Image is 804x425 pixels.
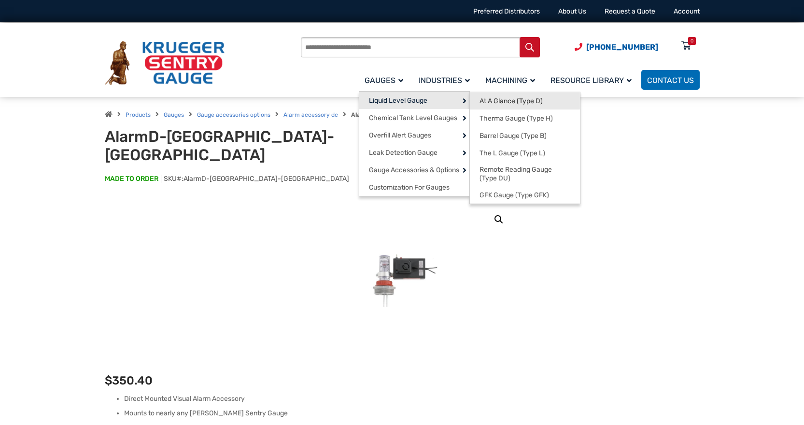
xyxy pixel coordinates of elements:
a: Alarm accessory dc [283,111,338,118]
img: Krueger Sentry Gauge [105,41,225,85]
a: Barrel Gauge (Type B) [470,127,580,144]
bdi: 350.40 [105,374,153,387]
a: Liquid Level Gauge [359,92,469,109]
a: Preferred Distributors [473,7,540,15]
h1: AlarmD-[GEOGRAPHIC_DATA]-[GEOGRAPHIC_DATA] [105,127,343,165]
span: Leak Detection Gauge [369,149,437,157]
span: Industries [419,76,470,85]
span: Gauge Accessories & Options [369,166,459,175]
a: Overfill Alert Gauges [359,126,469,144]
a: Leak Detection Gauge [359,144,469,161]
li: Direct Mounted Visual Alarm Accessory [124,394,700,404]
a: Gauge Accessories & Options [359,161,469,178]
a: Products [126,111,151,118]
span: Contact Us [647,76,694,85]
span: Resource Library [550,76,632,85]
a: Industries [413,69,480,91]
span: The L Gauge (Type L) [480,149,545,158]
a: Remote Reading Gauge (Type DU) [470,162,580,186]
li: Mounts to nearly any [PERSON_NAME] Sentry Gauge [124,409,700,418]
span: Liquid Level Gauge [369,96,427,105]
span: At A Glance (Type D) [480,97,543,106]
strong: Alarmd dc fl [351,111,386,118]
a: Customization For Gauges [359,178,469,196]
a: At A Glance (Type D) [470,92,580,110]
a: Therma Gauge (Type H) [470,110,580,127]
a: View full-screen image gallery [490,211,508,228]
a: Gauges [164,111,184,118]
a: Resource Library [545,69,641,91]
span: AlarmD-[GEOGRAPHIC_DATA]-[GEOGRAPHIC_DATA] [183,175,349,183]
a: Gauge accessories options [197,111,270,118]
a: GFK Gauge (Type GFK) [470,186,580,204]
span: Machining [485,76,535,85]
span: MADE TO ORDER [105,174,158,184]
a: Phone Number (920) 434-8860 [575,41,658,53]
span: Gauges [365,76,403,85]
a: Account [674,7,700,15]
span: Overfill Alert Gauges [369,131,431,140]
span: Therma Gauge (Type H) [480,114,553,123]
a: Request a Quote [605,7,655,15]
span: GFK Gauge (Type GFK) [480,191,549,200]
span: $ [105,374,112,387]
a: Contact Us [641,70,700,90]
span: Customization For Gauges [369,183,450,192]
a: Chemical Tank Level Gauges [359,109,469,126]
a: About Us [558,7,586,15]
span: Remote Reading Gauge (Type DU) [480,165,570,182]
a: The L Gauge (Type L) [470,144,580,162]
a: Gauges [359,69,413,91]
span: SKU#: [161,175,349,183]
span: Chemical Tank Level Gauges [369,114,457,123]
span: Barrel Gauge (Type B) [480,132,547,140]
span: [PHONE_NUMBER] [586,42,658,52]
div: 0 [691,37,693,45]
a: Machining [480,69,545,91]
